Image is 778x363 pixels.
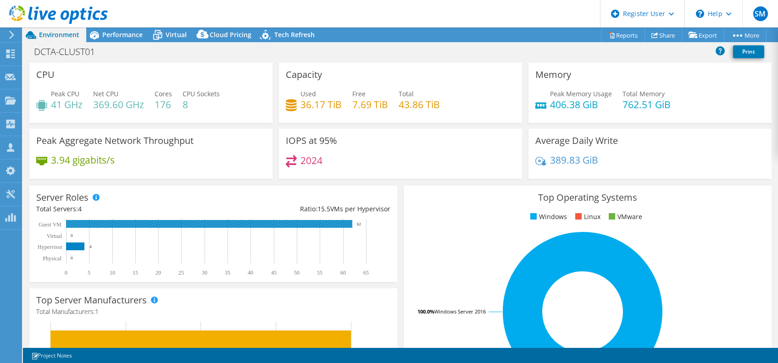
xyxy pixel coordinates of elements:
[110,269,115,276] text: 10
[352,99,388,110] h4: 7.69 TiB
[93,99,144,110] h4: 369.60 GHz
[213,204,390,214] div: Ratio: VMs per Hypervisor
[622,89,665,98] span: Total Memory
[202,269,207,276] text: 30
[363,269,369,276] text: 65
[753,6,768,21] span: SM
[88,269,90,276] text: 5
[696,10,704,18] svg: \n
[535,70,571,80] h3: Memory
[65,269,67,276] text: 0
[286,70,322,80] h3: Capacity
[434,308,486,315] tspan: Windows Server 2016
[682,28,724,42] a: Export
[733,45,764,58] a: Print
[78,204,82,213] span: 4
[30,47,109,57] h1: DCTA-CLUST01
[89,244,92,249] text: 4
[550,99,612,110] h4: 406.38 GiB
[95,307,99,316] span: 1
[601,28,645,42] a: Reports
[183,89,220,98] span: CPU Sockets
[36,70,55,80] h3: CPU
[183,99,220,110] h4: 8
[340,269,346,276] text: 60
[535,136,618,146] h3: Average Daily Write
[43,255,61,262] text: Physical
[133,269,138,276] text: 15
[411,192,765,203] h3: Top Operating Systems
[93,89,118,98] span: Net CPU
[71,233,73,238] text: 0
[724,28,767,42] a: More
[271,269,277,276] text: 45
[51,99,83,110] h4: 41 GHz
[36,136,194,146] h3: Peak Aggregate Network Throughput
[38,244,62,250] text: Hypervisor
[573,212,600,222] li: Linux
[399,99,440,110] h4: 43.86 TiB
[274,30,315,39] span: Tech Refresh
[47,233,62,239] text: Virtual
[645,28,682,42] a: Share
[210,30,251,39] span: Cloud Pricing
[528,212,567,222] li: Windows
[71,256,73,260] text: 0
[248,269,253,276] text: 40
[51,155,115,165] h4: 3.94 gigabits/s
[51,89,79,98] span: Peak CPU
[156,269,161,276] text: 20
[36,204,213,214] div: Total Servers:
[286,136,337,146] h3: IOPS at 95%
[39,30,79,39] span: Environment
[300,99,342,110] h4: 36.17 TiB
[102,30,143,39] span: Performance
[300,89,316,98] span: Used
[39,221,61,228] text: Guest VM
[166,30,187,39] span: Virtual
[36,192,89,203] h3: Server Roles
[352,89,366,98] span: Free
[399,89,414,98] span: Total
[357,222,361,226] text: 62
[300,155,322,165] h4: 2024
[317,204,330,213] span: 15.5
[178,269,184,276] text: 25
[36,295,147,305] h3: Top Server Manufacturers
[36,307,390,317] h4: Total Manufacturers:
[25,350,78,361] a: Project Notes
[417,308,434,315] tspan: 100.0%
[606,212,642,222] li: VMware
[225,269,230,276] text: 35
[317,269,322,276] text: 55
[622,99,671,110] h4: 762.51 GiB
[550,155,598,165] h4: 389.83 GiB
[294,269,300,276] text: 50
[155,99,172,110] h4: 176
[155,89,172,98] span: Cores
[550,89,612,98] span: Peak Memory Usage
